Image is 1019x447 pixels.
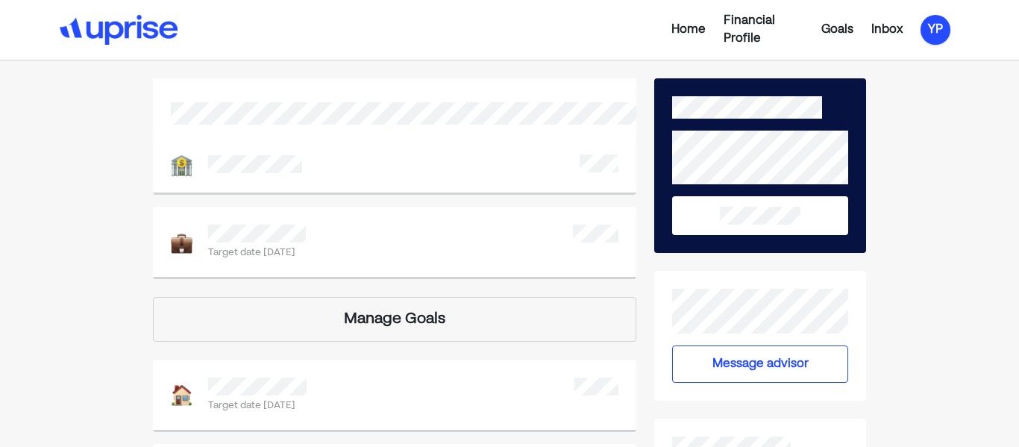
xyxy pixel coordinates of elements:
button: Message advisor [672,346,848,383]
span: Target date [DATE] [208,246,306,261]
div: Financial Profile [724,12,803,48]
div: Manage Goals [153,297,637,342]
span: Target date [DATE] [208,398,307,414]
div: Home [671,21,706,39]
div: YP [921,15,950,45]
div: Inbox [871,21,903,39]
div: Goals [821,21,853,39]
